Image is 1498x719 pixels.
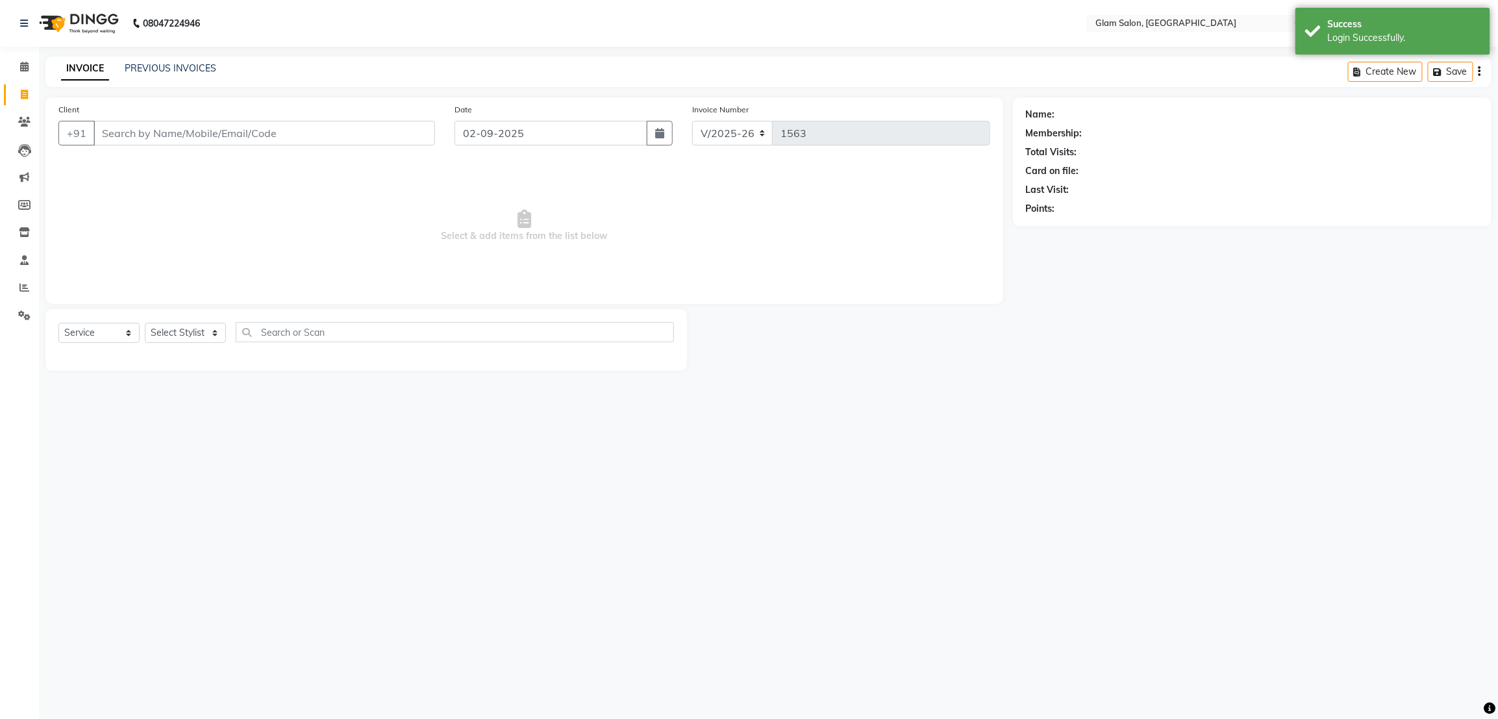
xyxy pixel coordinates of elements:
div: Card on file: [1026,164,1079,178]
b: 08047224946 [143,5,200,42]
button: +91 [58,121,95,145]
a: INVOICE [61,57,109,81]
div: Last Visit: [1026,183,1069,197]
span: Select & add items from the list below [58,161,990,291]
a: PREVIOUS INVOICES [125,62,216,74]
div: Login Successfully. [1328,31,1480,45]
img: logo [33,5,122,42]
div: Points: [1026,202,1055,216]
button: Save [1428,62,1473,82]
input: Search or Scan [236,322,674,342]
label: Date [455,104,472,116]
input: Search by Name/Mobile/Email/Code [94,121,435,145]
label: Client [58,104,79,116]
div: Membership: [1026,127,1082,140]
div: Success [1328,18,1480,31]
label: Invoice Number [692,104,749,116]
div: Name: [1026,108,1055,121]
div: Total Visits: [1026,145,1077,159]
button: Create New [1348,62,1423,82]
